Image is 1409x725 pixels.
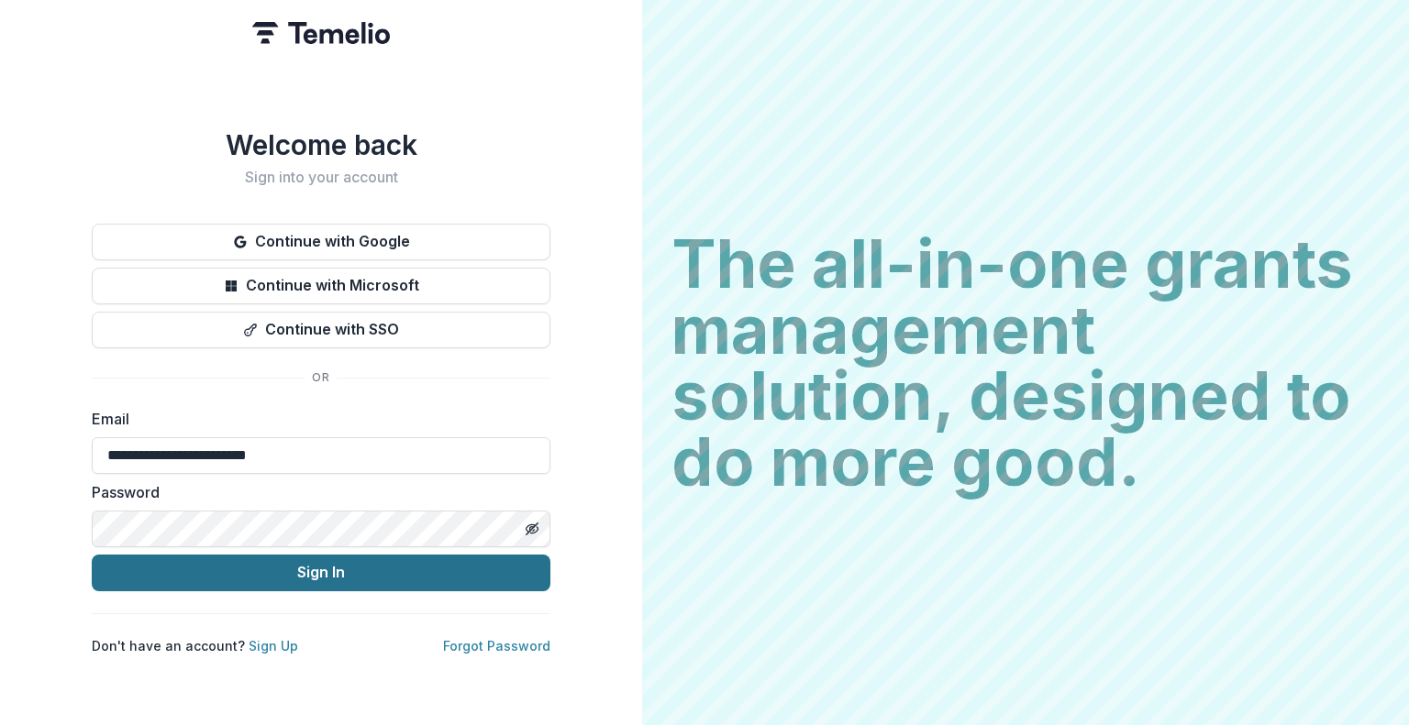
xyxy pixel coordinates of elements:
button: Continue with Google [92,224,550,260]
button: Continue with Microsoft [92,268,550,304]
a: Sign Up [249,638,298,654]
button: Toggle password visibility [517,514,547,544]
p: Don't have an account? [92,636,298,655]
a: Forgot Password [443,638,550,654]
button: Sign In [92,555,550,591]
label: Email [92,408,539,430]
img: Temelio [252,22,390,44]
label: Password [92,481,539,503]
h2: Sign into your account [92,169,550,186]
button: Continue with SSO [92,312,550,348]
h1: Welcome back [92,128,550,161]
